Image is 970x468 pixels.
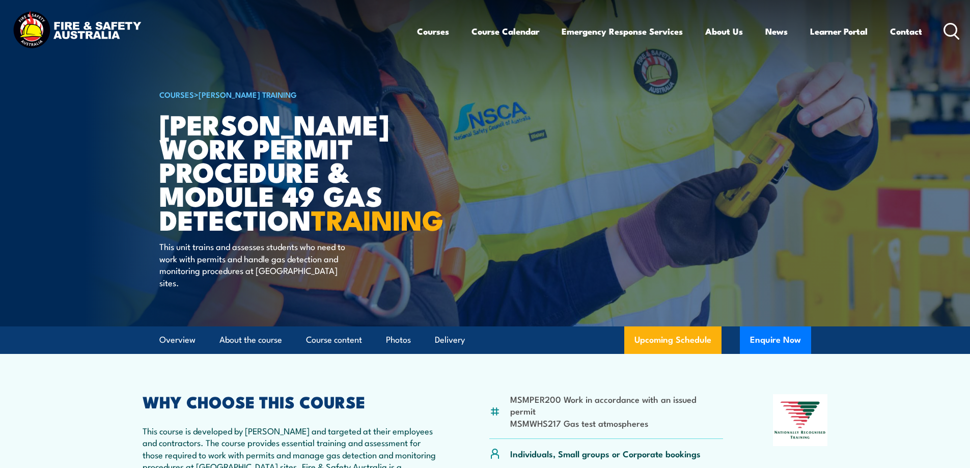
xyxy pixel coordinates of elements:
a: [PERSON_NAME] Training [199,89,297,100]
p: This unit trains and assesses students who need to work with permits and handle gas detection and... [159,240,345,288]
a: Courses [417,18,449,45]
h1: [PERSON_NAME] Work Permit Procedure & Module 49 Gas Detection [159,112,411,231]
img: Nationally Recognised Training logo. [773,394,828,446]
a: COURSES [159,89,194,100]
strong: TRAINING [311,198,444,240]
a: Overview [159,326,196,353]
a: Delivery [435,326,465,353]
a: Emergency Response Services [562,18,683,45]
a: Photos [386,326,411,353]
p: Individuals, Small groups or Corporate bookings [510,448,701,459]
a: Course content [306,326,362,353]
button: Enquire Now [740,326,811,354]
a: News [765,18,788,45]
a: Course Calendar [472,18,539,45]
a: Learner Portal [810,18,868,45]
a: Upcoming Schedule [624,326,722,354]
li: MSMWHS217 Gas test atmospheres [510,417,724,429]
a: Contact [890,18,922,45]
a: About the course [219,326,282,353]
h6: > [159,88,411,100]
h2: WHY CHOOSE THIS COURSE [143,394,440,408]
a: About Us [705,18,743,45]
li: MSMPER200 Work in accordance with an issued permit [510,393,724,417]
